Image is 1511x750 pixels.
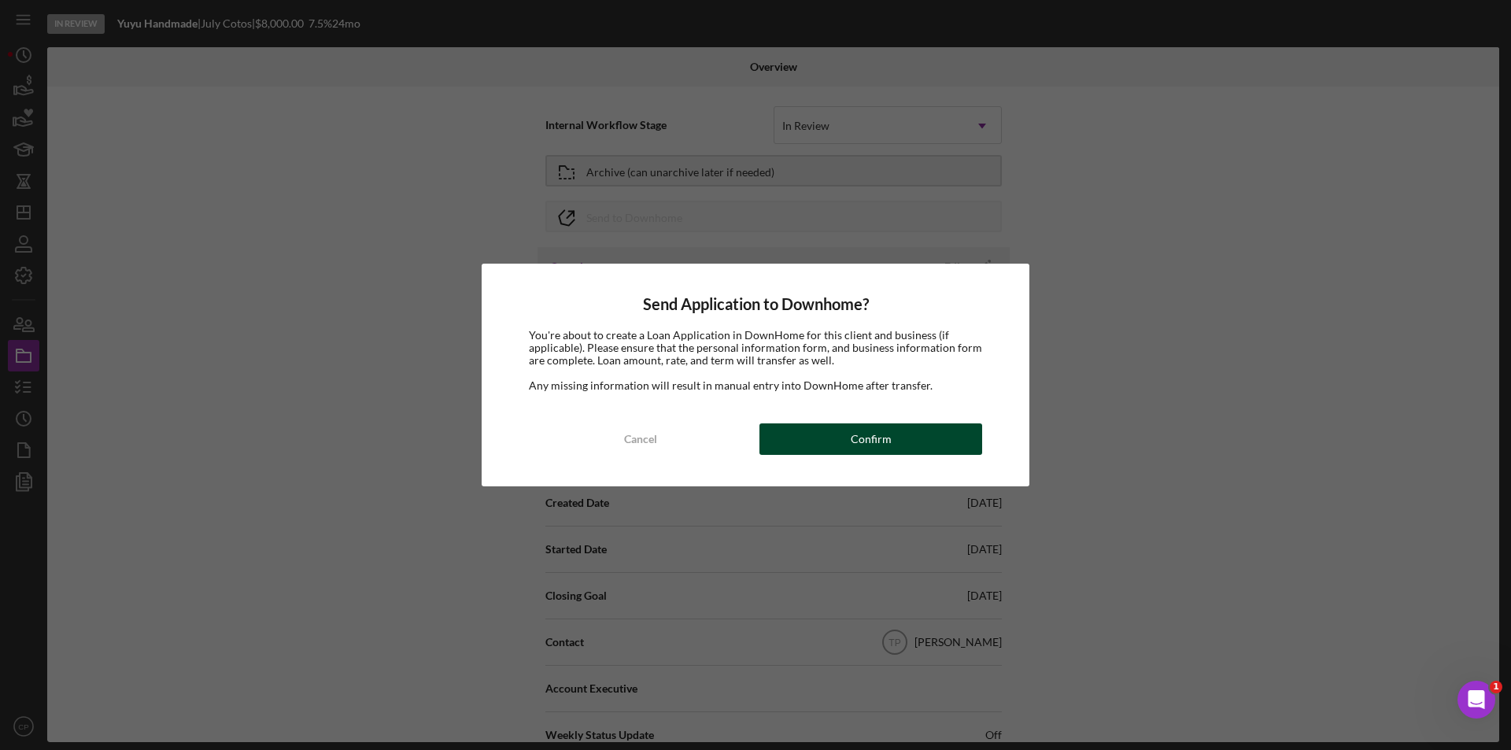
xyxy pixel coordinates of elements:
[529,423,752,455] button: Cancel
[529,328,982,367] span: You're about to create a Loan Application in DownHome for this client and business (if applicable...
[759,423,982,455] button: Confirm
[529,295,982,313] h4: Send Application to Downhome?
[851,423,892,455] div: Confirm
[624,423,657,455] div: Cancel
[1457,681,1495,719] iframe: Intercom live chat
[1490,681,1502,693] span: 1
[529,379,933,392] span: Any missing information will result in manual entry into DownHome after transfer.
